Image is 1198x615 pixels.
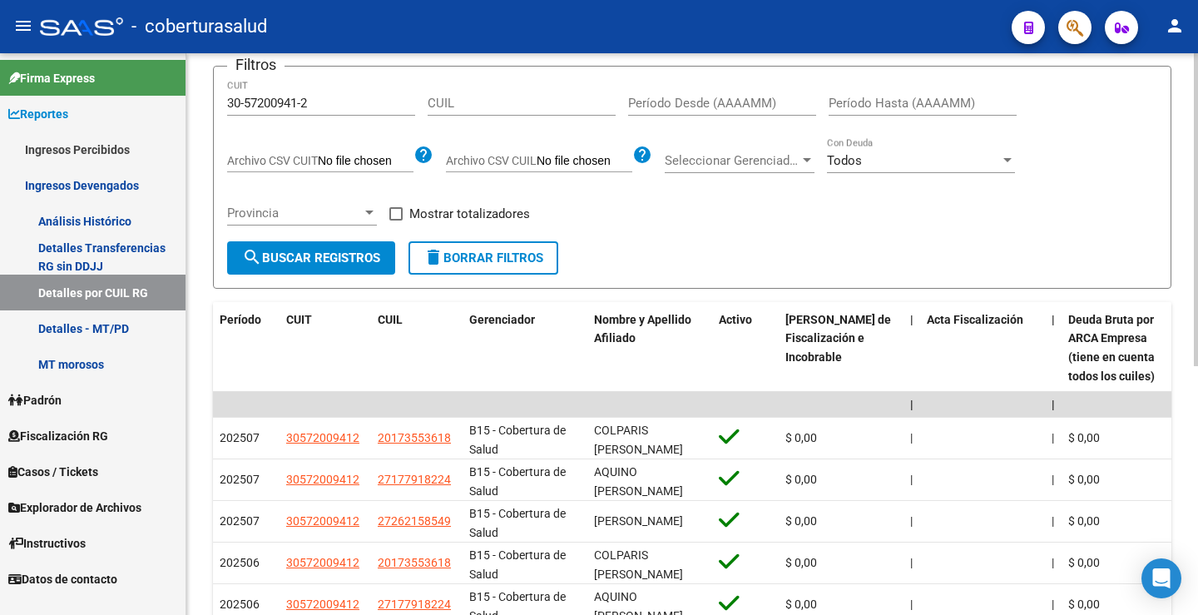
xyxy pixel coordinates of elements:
span: 27177918224 [378,473,451,486]
span: 20173553618 [378,431,451,444]
datatable-header-cell: Gerenciador [463,302,587,394]
span: | [910,514,913,528]
span: Archivo CSV CUIT [227,154,318,167]
span: Mostrar totalizadores [409,204,530,224]
mat-icon: person [1165,16,1185,36]
span: | [1052,598,1054,611]
mat-icon: help [632,145,652,165]
h3: Filtros [227,53,285,77]
span: B15 - Cobertura de Salud [469,507,566,539]
span: 20173553618 [378,556,451,569]
span: $ 0,00 [1068,473,1100,486]
span: Explorador de Archivos [8,498,141,517]
span: $ 0,00 [1068,514,1100,528]
mat-icon: menu [13,16,33,36]
span: 27262158549 [378,514,451,528]
span: Activo [719,313,752,326]
span: [PERSON_NAME] de Fiscalización e Incobrable [785,313,891,365]
datatable-header-cell: CUIT [280,302,371,394]
mat-icon: delete [423,247,443,267]
span: | [1052,514,1054,528]
span: $ 0,00 [785,431,817,444]
span: - coberturasalud [131,8,267,45]
mat-icon: search [242,247,262,267]
span: Instructivos [8,534,86,553]
datatable-header-cell: Nombre y Apellido Afiliado [587,302,712,394]
span: 30572009412 [286,598,359,611]
span: 202507 [220,473,260,486]
span: Provincia [227,206,362,221]
span: Seleccionar Gerenciador [665,153,799,168]
datatable-header-cell: Activo [712,302,779,394]
span: Archivo CSV CUIL [446,154,537,167]
datatable-header-cell: CUIL [371,302,463,394]
span: Padrón [8,391,62,409]
span: [PERSON_NAME] [594,514,683,528]
datatable-header-cell: | [903,302,920,394]
span: 30572009412 [286,431,359,444]
span: | [910,556,913,569]
span: | [1052,473,1054,486]
datatable-header-cell: Deuda Bruta por ARCA Empresa (tiene en cuenta todos los cuiles) [1062,302,1186,394]
span: AQUINO [PERSON_NAME] [594,465,683,498]
input: Archivo CSV CUIL [537,154,632,169]
span: B15 - Cobertura de Salud [469,548,566,581]
span: $ 0,00 [1068,598,1100,611]
span: Todos [827,153,862,168]
span: Nombre y Apellido Afiliado [594,313,691,345]
span: COLPARIS [PERSON_NAME] [594,424,683,456]
span: Período [220,313,261,326]
span: CUIT [286,313,312,326]
span: Datos de contacto [8,570,117,588]
span: $ 0,00 [1068,556,1100,569]
span: | [910,473,913,486]
span: 202506 [220,556,260,569]
datatable-header-cell: Deuda Bruta Neto de Fiscalización e Incobrable [779,302,903,394]
span: | [1052,398,1055,411]
span: $ 0,00 [785,598,817,611]
span: Borrar Filtros [423,250,543,265]
span: Gerenciador [469,313,535,326]
span: 30572009412 [286,514,359,528]
span: | [910,431,913,444]
span: | [1052,313,1055,326]
span: B15 - Cobertura de Salud [469,424,566,456]
span: B15 - Cobertura de Salud [469,465,566,498]
span: 30572009412 [286,556,359,569]
datatable-header-cell: Acta Fiscalización [920,302,1045,394]
button: Buscar Registros [227,241,395,275]
span: Buscar Registros [242,250,380,265]
span: Acta Fiscalización [927,313,1023,326]
span: | [910,398,913,411]
mat-icon: help [413,145,433,165]
input: Archivo CSV CUIT [318,154,413,169]
datatable-header-cell: Período [213,302,280,394]
span: Fiscalización RG [8,427,108,445]
span: CUIL [378,313,403,326]
span: | [1052,556,1054,569]
span: Deuda Bruta por ARCA Empresa (tiene en cuenta todos los cuiles) [1068,313,1155,383]
span: $ 0,00 [785,473,817,486]
span: | [910,598,913,611]
datatable-header-cell: | [1045,302,1062,394]
span: COLPARIS [PERSON_NAME] [594,548,683,581]
span: $ 0,00 [1068,431,1100,444]
span: | [910,313,913,326]
div: Open Intercom Messenger [1141,558,1181,598]
span: | [1052,431,1054,444]
button: Borrar Filtros [408,241,558,275]
span: $ 0,00 [785,514,817,528]
span: 27177918224 [378,598,451,611]
span: Reportes [8,105,68,123]
span: 202507 [220,431,260,444]
span: 202507 [220,514,260,528]
span: Casos / Tickets [8,463,98,481]
span: 30572009412 [286,473,359,486]
span: $ 0,00 [785,556,817,569]
span: Firma Express [8,69,95,87]
span: 202506 [220,598,260,611]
